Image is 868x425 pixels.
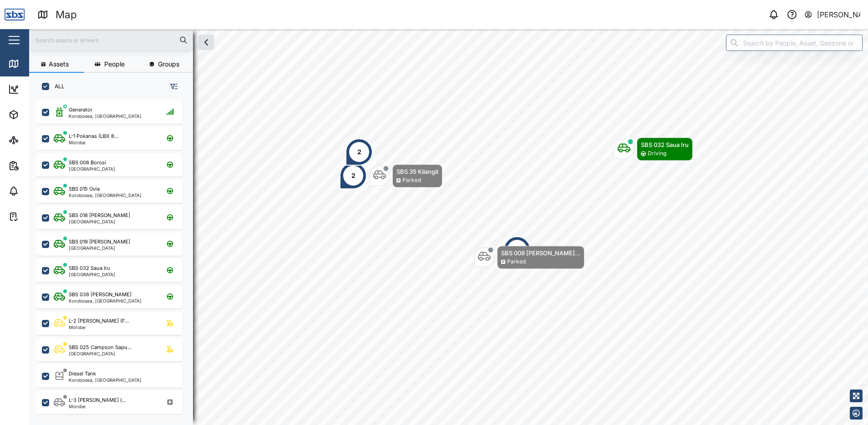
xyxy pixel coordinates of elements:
[49,61,69,67] span: Assets
[69,291,132,299] div: SBS 038 [PERSON_NAME]
[69,317,129,325] div: L-2 [PERSON_NAME] (F...
[345,138,373,166] div: Map marker
[158,61,179,67] span: Groups
[69,159,106,167] div: SBS 008 Borosi
[641,140,689,149] div: SBS 032 Saua Iru
[396,167,438,176] div: SBS 35 Kilangit
[69,185,100,193] div: SBS 015 Ovia
[24,84,65,94] div: Dashboard
[69,238,130,246] div: SBS 019 [PERSON_NAME]
[69,212,130,219] div: SBS 018 [PERSON_NAME]
[514,245,521,255] div: 14
[35,33,188,47] input: Search assets or drivers
[804,8,861,21] button: [PERSON_NAME]
[69,325,129,329] div: Morobe
[370,164,442,187] div: Map marker
[69,344,132,351] div: SBS 025 Campson Sapu...
[69,246,130,250] div: [GEOGRAPHIC_DATA]
[351,171,355,181] div: 2
[69,106,92,114] div: Generator
[69,132,118,140] div: L-1 Pokanas (LBX 8...
[69,404,126,409] div: Morobe
[69,219,130,224] div: [GEOGRAPHIC_DATA]
[49,83,65,90] label: ALL
[24,186,52,196] div: Alarms
[69,351,132,356] div: [GEOGRAPHIC_DATA]
[24,212,49,222] div: Tasks
[501,248,580,258] div: SBS 009 [PERSON_NAME]...
[29,29,868,425] canvas: Map
[340,162,367,189] div: Map marker
[726,35,863,51] input: Search by People, Asset, Geozone or Place
[24,161,55,171] div: Reports
[507,258,526,266] div: Parked
[817,9,861,20] div: [PERSON_NAME]
[402,176,421,185] div: Parked
[56,7,77,23] div: Map
[69,264,110,272] div: SBS 032 Saua Iru
[69,396,126,404] div: L-3 [PERSON_NAME] (...
[36,97,193,418] div: grid
[69,193,142,197] div: Korobosea, [GEOGRAPHIC_DATA]
[474,246,584,269] div: Map marker
[5,5,25,25] img: Main Logo
[24,135,46,145] div: Sites
[503,236,531,263] div: Map marker
[69,140,118,145] div: Morobe
[614,137,693,161] div: Map marker
[69,378,142,382] div: Korobosea, [GEOGRAPHIC_DATA]
[69,114,142,118] div: Korobosea, [GEOGRAPHIC_DATA]
[357,147,361,157] div: 2
[24,59,44,69] div: Map
[24,110,52,120] div: Assets
[104,61,125,67] span: People
[69,370,96,378] div: Diesel Tank
[69,299,142,303] div: Korobosea, [GEOGRAPHIC_DATA]
[69,167,115,171] div: [GEOGRAPHIC_DATA]
[648,149,666,158] div: Driving
[69,272,115,277] div: [GEOGRAPHIC_DATA]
